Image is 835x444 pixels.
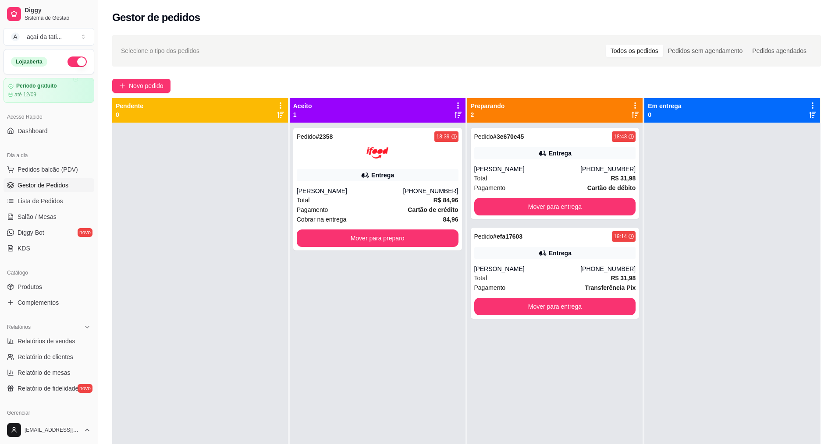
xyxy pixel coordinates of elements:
[4,178,94,192] a: Gestor de Pedidos
[614,133,627,140] div: 18:43
[4,78,94,103] a: Período gratuitoaté 12/09
[116,102,143,110] p: Pendente
[611,275,636,282] strong: R$ 31,98
[366,142,388,164] img: ifood
[18,337,75,345] span: Relatórios de vendas
[121,46,199,56] span: Selecione o tipo dos pedidos
[4,296,94,310] a: Complementos
[18,165,78,174] span: Pedidos balcão (PDV)
[297,205,328,215] span: Pagamento
[18,228,44,237] span: Diggy Bot
[4,194,94,208] a: Lista de Pedidos
[297,187,403,195] div: [PERSON_NAME]
[18,212,57,221] span: Salão / Mesas
[474,198,636,215] button: Mover para entrega
[297,229,458,247] button: Mover para preparo
[4,162,94,176] button: Pedidos balcão (PDV)
[4,366,94,380] a: Relatório de mesas
[297,195,310,205] span: Total
[18,181,68,190] span: Gestor de Pedidos
[587,184,636,191] strong: Cartão de débito
[316,133,333,140] strong: # 2358
[293,102,312,110] p: Aceito
[4,226,94,240] a: Diggy Botnovo
[648,110,681,119] p: 0
[747,45,811,57] div: Pedidos agendados
[25,7,91,14] span: Diggy
[443,216,458,223] strong: 84,96
[4,350,94,364] a: Relatório de clientes
[18,244,30,253] span: KDS
[580,165,636,173] div: [PHONE_NUMBER]
[14,91,36,98] article: até 12/09
[4,4,94,25] a: DiggySistema de Gestão
[4,241,94,255] a: KDS
[18,352,73,361] span: Relatório de clientes
[112,79,171,93] button: Novo pedido
[116,110,143,119] p: 0
[474,298,636,315] button: Mover para entrega
[471,110,505,119] p: 2
[129,81,163,91] span: Novo pedido
[4,266,94,280] div: Catálogo
[403,187,458,195] div: [PHONE_NUMBER]
[436,133,449,140] div: 18:39
[4,419,94,440] button: [EMAIL_ADDRESS][DOMAIN_NAME]
[474,264,581,273] div: [PERSON_NAME]
[493,233,522,240] strong: # efa17603
[606,45,663,57] div: Todos os pedidos
[611,175,636,182] strong: R$ 31,98
[68,56,87,67] button: Alterar Status
[4,28,94,46] button: Select a team
[474,165,581,173] div: [PERSON_NAME]
[297,133,316,140] span: Pedido
[16,83,57,89] article: Período gratuito
[4,280,94,294] a: Produtos
[663,45,747,57] div: Pedidos sem agendamento
[18,127,48,135] span: Dashboard
[119,83,125,89] span: plus
[25,426,80,433] span: [EMAIL_ADDRESS][DOMAIN_NAME]
[585,284,636,291] strong: Transferência Pix
[474,183,506,193] span: Pagamento
[297,215,347,224] span: Cobrar na entrega
[614,233,627,240] div: 19:14
[4,381,94,395] a: Relatório de fidelidadenovo
[18,368,71,377] span: Relatório de mesas
[18,197,63,205] span: Lista de Pedidos
[474,233,494,240] span: Pedido
[4,124,94,138] a: Dashboard
[474,283,506,292] span: Pagamento
[493,133,524,140] strong: # 3e670e45
[471,102,505,110] p: Preparando
[18,298,59,307] span: Complementos
[648,102,681,110] p: Em entrega
[408,206,458,213] strong: Cartão de crédito
[474,133,494,140] span: Pedido
[4,210,94,224] a: Salão / Mesas
[4,148,94,162] div: Dia a dia
[549,249,572,257] div: Entrega
[18,282,42,291] span: Produtos
[11,32,20,41] span: A
[27,32,62,41] div: açaí da tati ...
[474,273,487,283] span: Total
[4,110,94,124] div: Acesso Rápido
[112,11,200,25] h2: Gestor de pedidos
[4,334,94,348] a: Relatórios de vendas
[433,197,458,204] strong: R$ 84,96
[7,324,31,331] span: Relatórios
[549,149,572,158] div: Entrega
[474,173,487,183] span: Total
[11,57,47,67] div: Loja aberta
[4,406,94,420] div: Gerenciar
[25,14,91,21] span: Sistema de Gestão
[580,264,636,273] div: [PHONE_NUMBER]
[18,384,78,393] span: Relatório de fidelidade
[293,110,312,119] p: 1
[371,171,394,180] div: Entrega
